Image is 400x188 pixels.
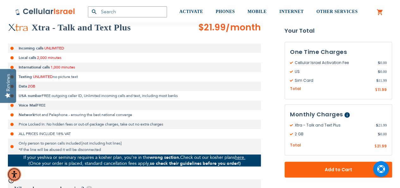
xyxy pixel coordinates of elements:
[290,110,343,118] span: Monthly Charges
[226,21,261,34] span: /month
[19,103,37,108] strong: Voice Mail
[248,9,267,14] span: MOBILE
[377,143,387,149] span: 21.99
[316,9,358,14] span: OTHER SERVICES
[376,78,378,83] span: $
[378,60,380,66] span: $
[376,122,387,128] span: 21.99
[285,26,392,36] strong: Your Total
[88,6,167,17] input: Search
[15,8,75,16] img: Cellular Israel Logo
[374,144,377,149] span: $
[235,154,245,160] a: here.
[8,23,28,32] img: Xtra - Talk and Text Plus
[150,154,180,160] strong: wrong section.
[5,74,11,91] div: Reviews
[7,167,21,181] div: Accessibility Menu
[33,74,53,79] span: UNLIMITED
[216,9,235,14] span: PHONES
[19,112,34,117] strong: Network
[279,9,304,14] span: INTERNET
[378,60,387,66] span: 0.00
[290,78,376,83] span: Sim Card
[19,93,42,98] strong: USA number
[42,93,178,98] span: FREE outgoing caller ID, Unlimited incoming calls and text, including most banks
[19,46,43,51] strong: Incoming calls
[53,74,78,79] span: no picture text
[378,131,380,137] span: $
[32,21,131,34] h2: Xtra - Talk and Text Plus
[150,160,241,166] strong: so check their guidelines before you order!)
[376,122,378,128] span: $
[290,142,301,148] span: Total
[8,154,261,166] p: If your yeshiva or seminary requires a kosher plan, you’re in the Check out our kosher plans (Onc...
[290,131,378,137] span: 2 GB
[378,87,387,92] span: 11.99
[344,112,350,118] span: Help
[290,69,378,75] span: US
[19,74,32,79] strong: Texting
[378,69,387,75] span: 0.00
[290,122,376,128] span: Xtra - Talk and Text Plus
[378,69,380,75] span: $
[376,78,387,83] span: 11.99
[19,55,36,60] strong: Local calls
[179,9,203,14] span: ACTIVATE
[37,103,46,108] span: FREE
[51,65,75,70] span: 1,000 minutes
[305,166,371,173] span: Add to Cart
[28,84,35,89] span: 2GB
[19,84,27,89] strong: Data
[290,60,378,66] span: Cellular Israel Activation Fee
[8,120,261,129] li: Price Locked In: No hidden fees or out-of-package charges, take out no extra charges
[290,86,301,92] span: Total
[8,139,261,154] li: Only person to person calls included [not including hot lines] *If the line will be abused it wil...
[8,129,261,139] li: ALL PRICES INCLUDE 18% VAT
[37,55,61,60] span: 2,000 minutes
[198,21,226,34] span: $21.99
[34,112,132,117] span: Hot and Pelephone - ensuring the best national converge
[290,47,387,57] h3: One Time Charges
[375,87,378,93] span: $
[19,65,50,70] strong: International calls
[378,131,387,137] span: 0.00
[44,46,64,51] span: UNLIMITED
[285,162,392,178] button: Add to Cart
